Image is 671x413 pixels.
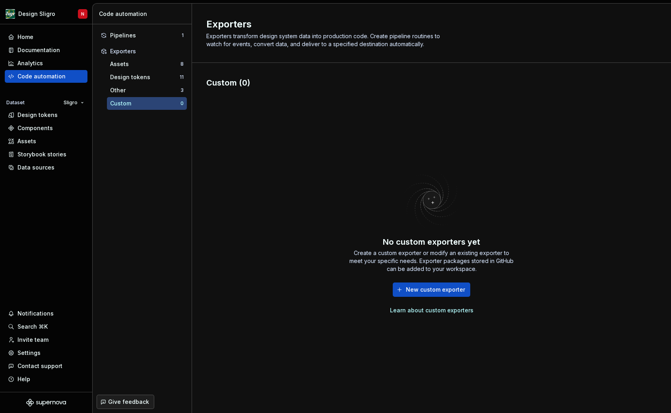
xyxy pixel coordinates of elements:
[108,398,149,406] span: Give feedback
[5,347,87,359] a: Settings
[5,333,87,346] a: Invite team
[5,70,87,83] a: Code automation
[5,320,87,333] button: Search ⌘K
[5,307,87,320] button: Notifications
[107,84,187,97] button: Other3
[17,349,41,357] div: Settings
[17,46,60,54] div: Documentation
[17,72,66,80] div: Code automation
[99,10,188,18] div: Code automation
[60,97,87,108] button: Sligro
[206,18,647,31] h2: Exporters
[17,111,58,119] div: Design tokens
[5,57,87,70] a: Analytics
[182,32,184,39] div: 1
[5,31,87,43] a: Home
[383,236,480,247] div: No custom exporters yet
[17,124,53,132] div: Components
[5,122,87,134] a: Components
[206,33,442,47] span: Exporters transform design system data into production code. Create pipeline routines to watch fo...
[110,99,180,107] div: Custom
[348,249,515,273] div: Create a custom exporter or modify an existing exporter to meet your specific needs. Exporter pac...
[110,86,180,94] div: Other
[5,373,87,386] button: Help
[6,9,15,19] img: 1515fa79-85a1-47b9-9547-3b635611c5f8.png
[180,74,184,80] div: 11
[110,73,180,81] div: Design tokens
[110,31,182,39] div: Pipelines
[5,44,87,56] a: Documentation
[17,310,54,318] div: Notifications
[97,29,187,42] button: Pipelines1
[180,100,184,107] div: 0
[2,5,91,22] button: Design SligroN
[17,323,48,331] div: Search ⌘K
[97,395,154,409] button: Give feedback
[17,375,30,383] div: Help
[17,33,33,41] div: Home
[64,99,78,106] span: Sligro
[180,87,184,94] div: 3
[393,282,470,297] button: New custom exporter
[17,150,66,158] div: Storybook stories
[5,135,87,148] a: Assets
[5,161,87,174] a: Data sources
[107,71,187,84] button: Design tokens11
[17,137,36,145] div: Assets
[17,336,48,344] div: Invite team
[17,362,62,370] div: Contact support
[17,59,43,67] div: Analytics
[406,286,465,294] span: New custom exporter
[81,11,84,17] div: N
[17,164,54,171] div: Data sources
[6,99,25,106] div: Dataset
[110,47,184,55] div: Exporters
[5,148,87,161] a: Storybook stories
[5,109,87,121] a: Design tokens
[110,60,180,68] div: Assets
[206,77,657,88] div: Custom (0)
[107,58,187,70] button: Assets8
[5,360,87,372] button: Contact support
[180,61,184,67] div: 8
[18,10,55,18] div: Design Sligro
[107,97,187,110] button: Custom0
[390,306,473,314] a: Learn about custom exporters
[26,399,66,407] svg: Supernova Logo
